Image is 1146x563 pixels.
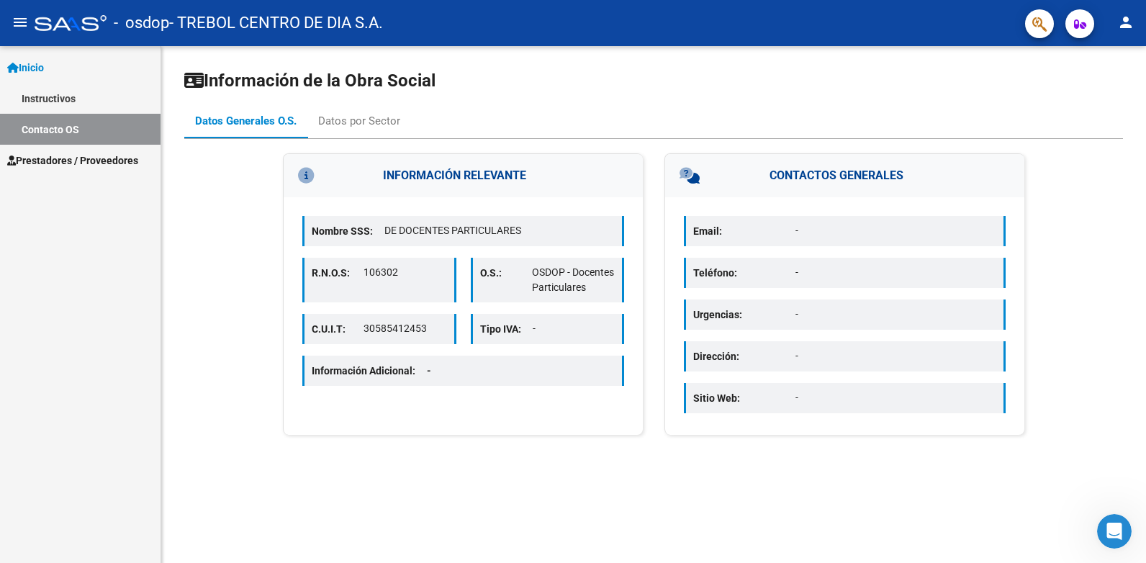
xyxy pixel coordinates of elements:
[364,321,446,336] p: 30585412453
[693,307,795,323] p: Urgencias:
[384,223,615,238] p: DE DOCENTES PARTICULARES
[312,321,364,337] p: C.U.I.T:
[795,265,996,280] p: -
[12,14,29,31] mat-icon: menu
[480,321,533,337] p: Tipo IVA:
[284,154,643,197] h3: INFORMACIÓN RELEVANTE
[693,390,795,406] p: Sitio Web:
[318,113,400,129] div: Datos por Sector
[693,265,795,281] p: Teléfono:
[795,390,996,405] p: -
[480,265,532,281] p: O.S.:
[427,365,431,377] span: -
[312,223,384,239] p: Nombre SSS:
[312,265,364,281] p: R.N.O.S:
[364,265,446,280] p: 106302
[184,69,1123,92] h1: Información de la Obra Social
[693,223,795,239] p: Email:
[693,348,795,364] p: Dirección:
[1097,514,1132,549] iframe: Intercom live chat
[1117,14,1134,31] mat-icon: person
[795,307,996,322] p: -
[532,265,615,295] p: OSDOP - Docentes Particulares
[795,348,996,364] p: -
[7,60,44,76] span: Inicio
[195,113,297,129] div: Datos Generales O.S.
[795,223,996,238] p: -
[7,153,138,168] span: Prestadores / Proveedores
[312,363,443,379] p: Información Adicional:
[169,7,383,39] span: - TREBOL CENTRO DE DIA S.A.
[533,321,615,336] p: -
[114,7,169,39] span: - osdop
[665,154,1024,197] h3: CONTACTOS GENERALES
